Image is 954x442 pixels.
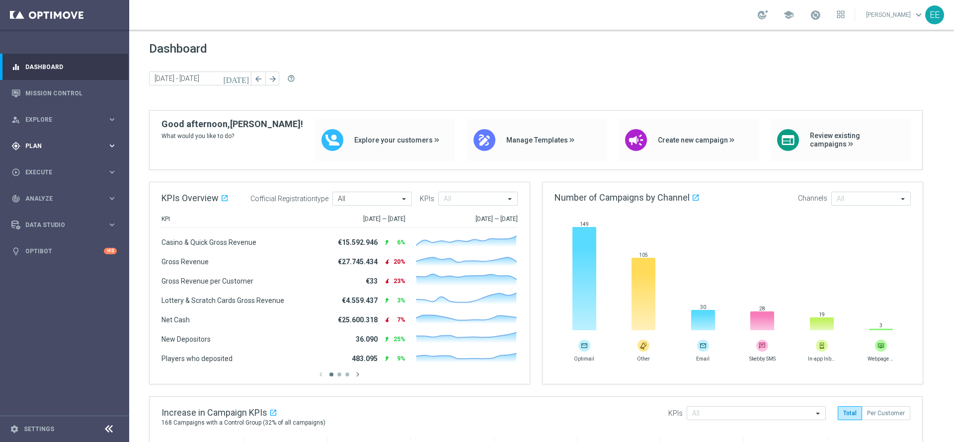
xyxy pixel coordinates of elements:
[11,142,107,150] div: Plan
[107,141,117,150] i: keyboard_arrow_right
[11,63,117,71] button: equalizer Dashboard
[25,238,104,264] a: Optibot
[865,7,925,22] a: [PERSON_NAME]keyboard_arrow_down
[11,54,117,80] div: Dashboard
[104,248,117,254] div: +10
[11,194,20,203] i: track_changes
[11,238,117,264] div: Optibot
[25,117,107,123] span: Explore
[925,5,944,24] div: EE
[11,89,117,97] button: Mission Control
[783,9,794,20] span: school
[11,63,20,72] i: equalizer
[11,115,107,124] div: Explore
[11,195,117,203] button: track_changes Analyze keyboard_arrow_right
[913,9,924,20] span: keyboard_arrow_down
[11,247,117,255] button: lightbulb Optibot +10
[107,194,117,203] i: keyboard_arrow_right
[25,222,107,228] span: Data Studio
[25,196,107,202] span: Analyze
[25,169,107,175] span: Execute
[11,221,107,229] div: Data Studio
[11,168,107,177] div: Execute
[107,220,117,229] i: keyboard_arrow_right
[11,115,20,124] i: person_search
[11,80,117,106] div: Mission Control
[107,167,117,177] i: keyboard_arrow_right
[11,168,20,177] i: play_circle_outline
[11,168,117,176] button: play_circle_outline Execute keyboard_arrow_right
[11,247,20,256] i: lightbulb
[11,116,117,124] button: person_search Explore keyboard_arrow_right
[11,142,20,150] i: gps_fixed
[10,425,19,434] i: settings
[107,115,117,124] i: keyboard_arrow_right
[24,426,54,432] a: Settings
[11,194,107,203] div: Analyze
[11,221,117,229] button: Data Studio keyboard_arrow_right
[25,80,117,106] a: Mission Control
[11,142,117,150] button: gps_fixed Plan keyboard_arrow_right
[25,143,107,149] span: Plan
[25,54,117,80] a: Dashboard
